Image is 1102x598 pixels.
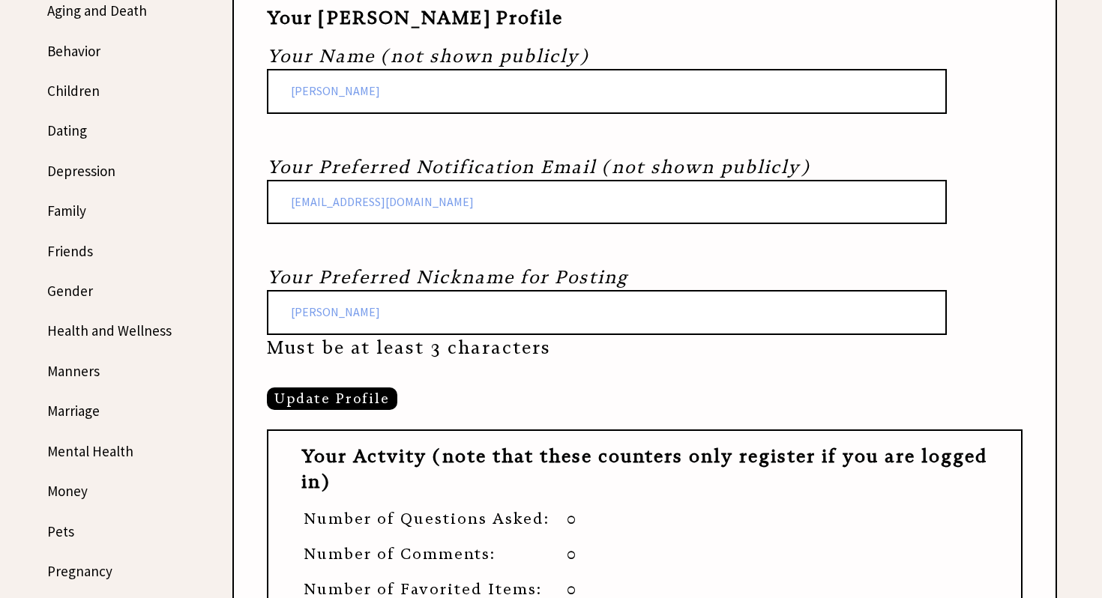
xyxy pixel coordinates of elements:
td: Number of Questions Asked: [303,509,564,543]
i: Your Preferred Notification Email (not shown publicly) [267,156,810,178]
input: Your Email Address [267,180,947,225]
i: Your Name (not shown publicly) [267,45,588,67]
td: Number of Comments: [303,544,564,578]
i: Your Preferred Nickname for Posting [267,266,628,289]
a: Health and Wellness [47,321,172,339]
td: 0 [566,509,592,543]
a: Aging and Death [47,1,147,19]
td: 0 [566,544,592,578]
a: Money [47,482,88,500]
a: Children [47,82,100,100]
a: Manners [47,362,100,380]
input: Your Nickname [267,290,947,335]
a: Friends [47,242,93,260]
a: Behavior [47,42,100,60]
a: Family [47,202,86,220]
a: Depression [47,162,115,180]
span: Update Profile [267,387,397,410]
a: Dating [47,121,87,139]
a: Pets [47,522,74,540]
a: Gender [47,282,93,300]
input: Your Full Name [267,69,947,114]
a: Marriage [47,402,100,420]
a: Pregnancy [47,562,112,580]
a: Mental Health [47,442,133,460]
span: Must be at least 3 characters [267,336,551,359]
strong: Your Actvity (note that these counters only register if you are logged in) [301,445,987,493]
strong: Your [PERSON_NAME] Profile [267,7,563,29]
